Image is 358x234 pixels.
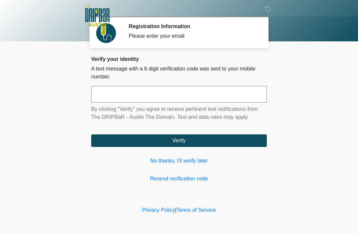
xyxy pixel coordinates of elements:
a: No thanks, I'll verify later [91,157,267,165]
img: The DRIPBaR - Austin The Domain Logo [85,5,110,26]
img: Agent Avatar [96,23,116,43]
p: By clicking "Verify" you agree to receive pertinent text notifications from The DRIPBaR - Austin ... [91,105,267,121]
a: Privacy Policy [142,207,175,213]
a: | [175,207,176,213]
p: A text message with a 6 digit verification code was sent to your mobile number. [91,65,267,81]
button: Verify [91,134,267,147]
a: Terms of Service [176,207,216,213]
h2: Verify your identity [91,56,267,62]
div: Please enter your email [129,32,257,40]
a: Resend verification code [91,175,267,183]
